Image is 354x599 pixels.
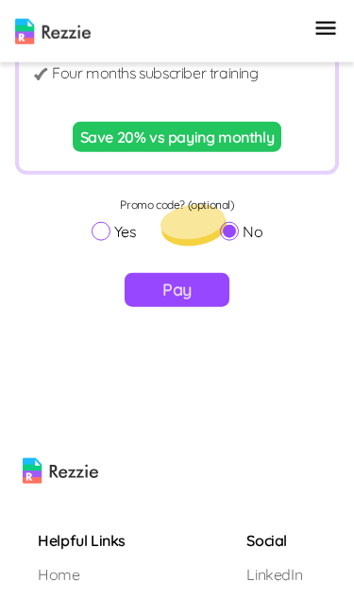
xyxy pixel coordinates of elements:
h5: Helpful Links [38,529,126,552]
p: Promo code? (optional) [92,197,263,213]
label: No [220,220,262,243]
img: detail [34,68,48,80]
button: Pay [125,273,229,307]
button: Save 20% vs paying monthly [73,122,282,152]
a: Home [38,563,126,586]
p: Four months subscriber training [52,61,259,84]
input: Yes [92,222,110,241]
a: LinkedIn [246,563,315,586]
label: Yes [92,220,137,243]
input: No [220,222,239,241]
img: logo [15,19,91,44]
h5: Social [246,529,315,552]
img: rezzie logo [23,458,98,484]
